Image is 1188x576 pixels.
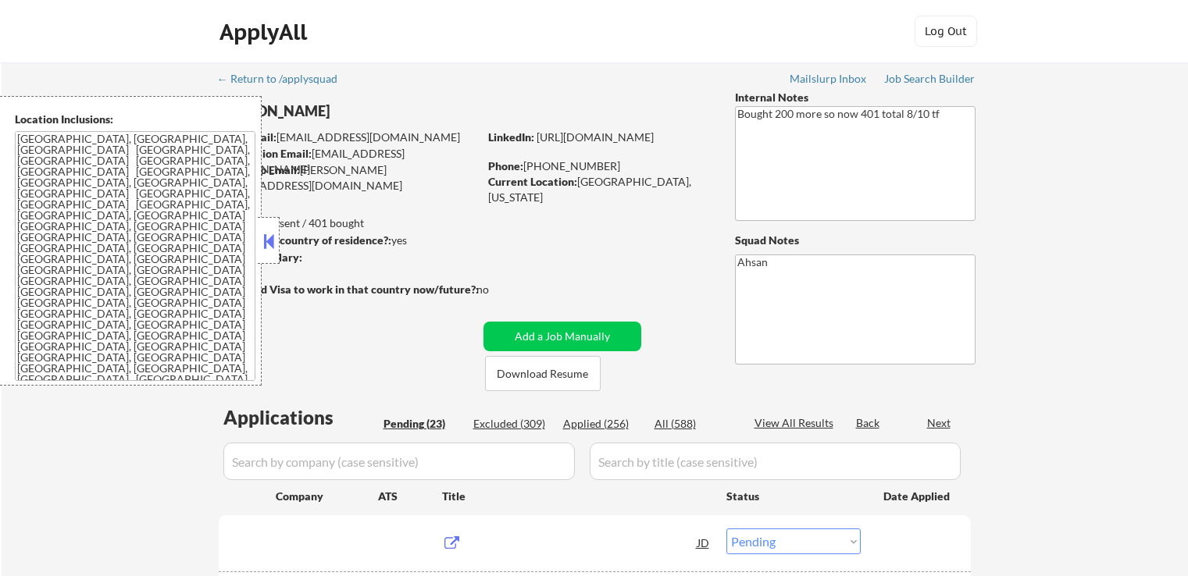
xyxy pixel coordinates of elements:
div: Title [442,489,712,504]
a: Mailslurp Inbox [790,73,868,88]
div: Date Applied [883,489,952,504]
div: yes [218,233,473,248]
a: [URL][DOMAIN_NAME] [537,130,654,144]
strong: Current Location: [488,175,577,188]
strong: Will need Visa to work in that country now/future?: [219,283,479,296]
div: Applied (256) [563,416,641,432]
div: [EMAIL_ADDRESS][DOMAIN_NAME] [219,130,478,145]
button: Log Out [915,16,977,47]
strong: Phone: [488,159,523,172]
button: Add a Job Manually [483,322,641,351]
div: Job Search Builder [884,73,976,84]
div: [PERSON_NAME] [219,101,540,121]
button: Download Resume [485,356,601,391]
strong: Can work in country of residence?: [218,233,391,247]
div: [EMAIL_ADDRESS][DOMAIN_NAME] [219,146,478,176]
div: [GEOGRAPHIC_DATA], [US_STATE] [488,174,709,204]
div: Company [276,489,378,504]
strong: LinkedIn: [488,130,534,144]
div: [PERSON_NAME][EMAIL_ADDRESS][DOMAIN_NAME] [219,162,478,193]
div: JD [696,528,712,556]
div: no [476,282,521,297]
div: Applications [223,408,378,427]
div: ← Return to /applysquad [217,73,352,84]
div: Location Inclusions: [15,112,255,127]
div: Excluded (309) [473,416,551,432]
div: View All Results [755,415,838,431]
div: ATS [378,489,442,504]
div: [PHONE_NUMBER] [488,158,709,174]
div: All (588) [655,416,733,432]
div: Next [927,415,952,431]
div: Back [856,415,881,431]
a: ← Return to /applysquad [217,73,352,88]
input: Search by company (case sensitive) [223,443,575,480]
input: Search by title (case sensitive) [590,443,961,480]
a: Job Search Builder [884,73,976,88]
div: Mailslurp Inbox [790,73,868,84]
div: Squad Notes [735,233,976,248]
div: Internal Notes [735,90,976,105]
div: Status [726,482,861,510]
div: ApplyAll [219,19,312,45]
div: Pending (23) [384,416,462,432]
div: 256 sent / 401 bought [218,215,478,231]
